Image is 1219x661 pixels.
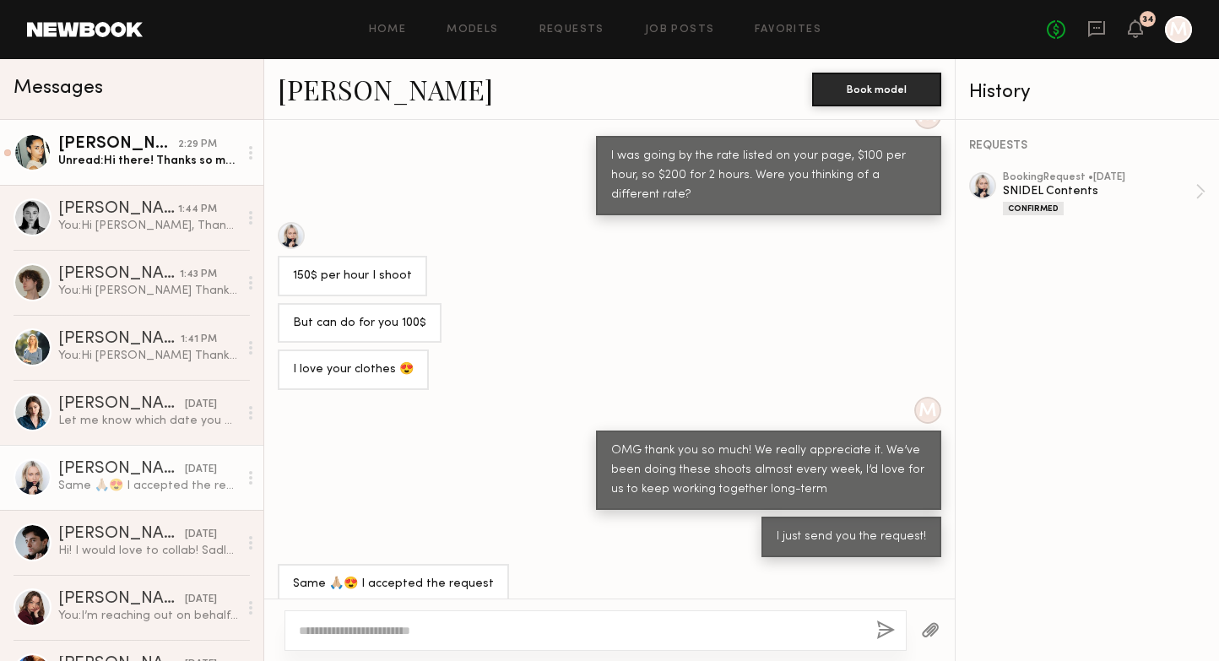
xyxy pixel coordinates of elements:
[185,592,217,608] div: [DATE]
[185,527,217,543] div: [DATE]
[1003,172,1195,183] div: booking Request • [DATE]
[812,81,941,95] a: Book model
[58,591,185,608] div: [PERSON_NAME]
[58,136,178,153] div: [PERSON_NAME]
[1003,172,1205,215] a: bookingRequest •[DATE]SNIDEL ContentsConfirmed
[58,348,238,364] div: You: Hi [PERSON_NAME] Thank you for confirming. Can we book with you on 18th between 2-4pm?
[58,283,238,299] div: You: Hi [PERSON_NAME] Thank you for your message. We would like to work with you on 23rd. We will...
[969,83,1205,102] div: History
[58,461,185,478] div: [PERSON_NAME]
[369,24,407,35] a: Home
[58,543,238,559] div: Hi! I would love to collab! Sadly I can't do those dates but I can do the 20th or 21st!
[1003,183,1195,199] div: SNIDEL Contents
[58,331,181,348] div: [PERSON_NAME]
[180,267,217,283] div: 1:43 PM
[58,608,238,624] div: You: I’m reaching out on behalf of our brands, Gelato Pique and SNIDEL. We often create simple UG...
[58,153,238,169] div: Unread: Hi there! Thanks so much for your note. I may be available on the 23rd - just had a coupl...
[293,267,412,286] div: 150$ per hour I shoot
[539,24,604,35] a: Requests
[58,526,185,543] div: [PERSON_NAME]
[181,332,217,348] div: 1:41 PM
[58,478,238,494] div: Same 🙏🏼😍 I accepted the request
[58,396,185,413] div: [PERSON_NAME]
[293,360,414,380] div: I love your clothes 😍
[645,24,715,35] a: Job Posts
[969,140,1205,152] div: REQUESTS
[611,147,926,205] div: I was going by the rate listed on your page, $100 per hour, so $200 for 2 hours. Were you thinkin...
[1142,15,1154,24] div: 34
[178,137,217,153] div: 2:29 PM
[755,24,821,35] a: Favorites
[447,24,498,35] a: Models
[14,79,103,98] span: Messages
[293,575,494,594] div: Same 🙏🏼😍 I accepted the request
[777,528,926,547] div: I just send you the request!
[1165,16,1192,43] a: M
[58,201,178,218] div: [PERSON_NAME]
[278,71,493,107] a: [PERSON_NAME]
[58,218,238,234] div: You: Hi [PERSON_NAME], Thank you for replying back to us, after 6pm is quite late for us, because...
[185,462,217,478] div: [DATE]
[611,442,926,500] div: OMG thank you so much! We really appreciate it. We’ve been doing these shoots almost every week, ...
[812,73,941,106] button: Book model
[178,202,217,218] div: 1:44 PM
[58,266,180,283] div: [PERSON_NAME]
[293,314,426,333] div: But can do for you 100$
[185,397,217,413] div: [DATE]
[58,413,238,429] div: Let me know which date you prefer
[1003,202,1064,215] div: Confirmed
